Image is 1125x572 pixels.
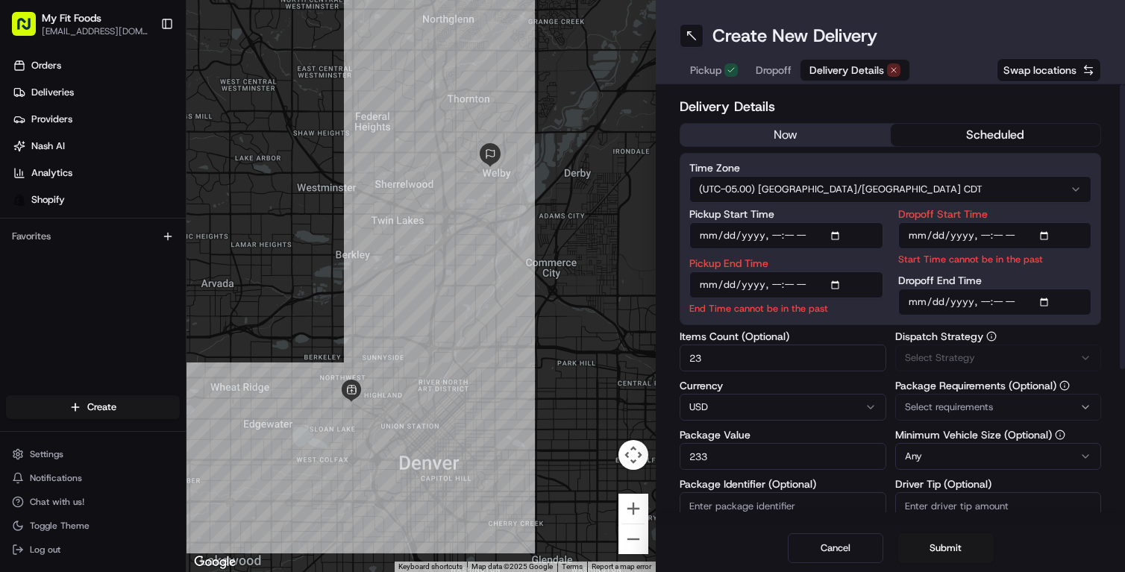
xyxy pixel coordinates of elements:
span: Settings [30,448,63,460]
div: We're available if you need us! [67,157,205,169]
div: 📗 [15,295,27,307]
button: Settings [6,444,180,465]
a: Orders [6,54,186,78]
button: scheduled [891,124,1101,146]
button: Zoom in [618,494,648,524]
button: Submit [898,533,994,563]
span: Nash AI [31,139,65,153]
input: Enter package identifier [680,492,886,519]
p: Start Time cannot be in the past [898,252,1092,266]
span: Map data ©2025 Google [471,562,553,571]
label: Minimum Vehicle Size (Optional) [895,430,1102,440]
span: [DATE] [170,231,201,243]
span: • [162,231,167,243]
p: End Time cannot be in the past [689,301,883,315]
a: Terms [562,562,583,571]
span: Pickup [690,63,721,78]
span: Dropoff [756,63,792,78]
div: Favorites [6,224,180,248]
button: Map camera controls [618,440,648,470]
button: Start new chat [254,147,272,165]
label: Dropoff Start Time [898,209,1092,219]
span: Swap locations [1003,63,1077,78]
label: Dispatch Strategy [895,331,1102,342]
div: 💻 [126,295,138,307]
span: Shopify [31,193,65,207]
label: Time Zone [689,163,1091,173]
input: Clear [39,96,246,112]
input: Enter driver tip amount [895,492,1102,519]
img: Shopify logo [13,194,25,206]
span: Analytics [31,166,72,180]
label: Dropoff End Time [898,275,1092,286]
button: Zoom out [618,524,648,554]
button: Chat with us! [6,491,180,512]
button: My Fit Foods[EMAIL_ADDRESS][DOMAIN_NAME] [6,6,154,42]
span: Select requirements [905,400,993,414]
button: now [680,124,891,146]
button: Toggle Theme [6,515,180,536]
span: Pylon [148,330,181,341]
span: Delivery Details [809,63,884,78]
button: Minimum Vehicle Size (Optional) [1055,430,1065,440]
a: Shopify [6,188,186,212]
label: Pickup End Time [689,258,883,268]
span: Deliveries [31,86,74,99]
span: Log out [30,544,60,556]
span: Toggle Theme [30,520,90,532]
button: Dispatch Strategy [986,331,997,342]
p: Welcome 👋 [15,60,272,84]
span: Create [87,400,116,414]
button: Keyboard shortcuts [398,562,463,572]
label: Items Count (Optional) [680,331,886,342]
a: Powered byPylon [105,329,181,341]
button: See all [231,191,272,209]
img: 8571987876998_91fb9ceb93ad5c398215_72.jpg [31,142,58,169]
a: Deliveries [6,81,186,104]
img: 1736555255976-a54dd68f-1ca7-489b-9aae-adbdc363a1c4 [15,142,42,169]
button: Notifications [6,468,180,488]
span: Providers [31,113,72,126]
input: Enter package value [680,443,886,470]
label: Package Value [680,430,886,440]
img: Nash [15,15,45,45]
label: Package Requirements (Optional) [895,380,1102,391]
img: Wisdom Oko [15,217,39,246]
button: Cancel [788,533,883,563]
label: Currency [680,380,886,391]
button: My Fit Foods [42,10,101,25]
span: Wisdom [PERSON_NAME] [46,231,159,243]
button: Create [6,395,180,419]
button: [EMAIL_ADDRESS][DOMAIN_NAME] [42,25,148,37]
span: API Documentation [141,293,239,308]
a: Analytics [6,161,186,185]
a: Providers [6,107,186,131]
span: Knowledge Base [30,293,114,308]
h1: Create New Delivery [712,24,877,48]
button: Swap locations [997,58,1101,82]
h2: Delivery Details [680,96,1101,117]
a: Report a map error [592,562,651,571]
span: Notifications [30,472,82,484]
button: Package Requirements (Optional) [1059,380,1070,391]
div: Past conversations [15,194,95,206]
label: Driver Tip (Optional) [895,479,1102,489]
a: Nash AI [6,134,186,158]
label: Pickup Start Time [689,209,883,219]
button: Log out [6,539,180,560]
a: 📗Knowledge Base [9,287,120,314]
button: Select requirements [895,394,1102,421]
img: Google [190,553,239,572]
span: Chat with us! [30,496,84,508]
a: Open this area in Google Maps (opens a new window) [190,553,239,572]
span: Orders [31,59,61,72]
label: Package Identifier (Optional) [680,479,886,489]
input: Enter number of items [680,345,886,371]
img: 1736555255976-a54dd68f-1ca7-489b-9aae-adbdc363a1c4 [30,232,42,244]
div: Start new chat [67,142,245,157]
a: 💻API Documentation [120,287,245,314]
